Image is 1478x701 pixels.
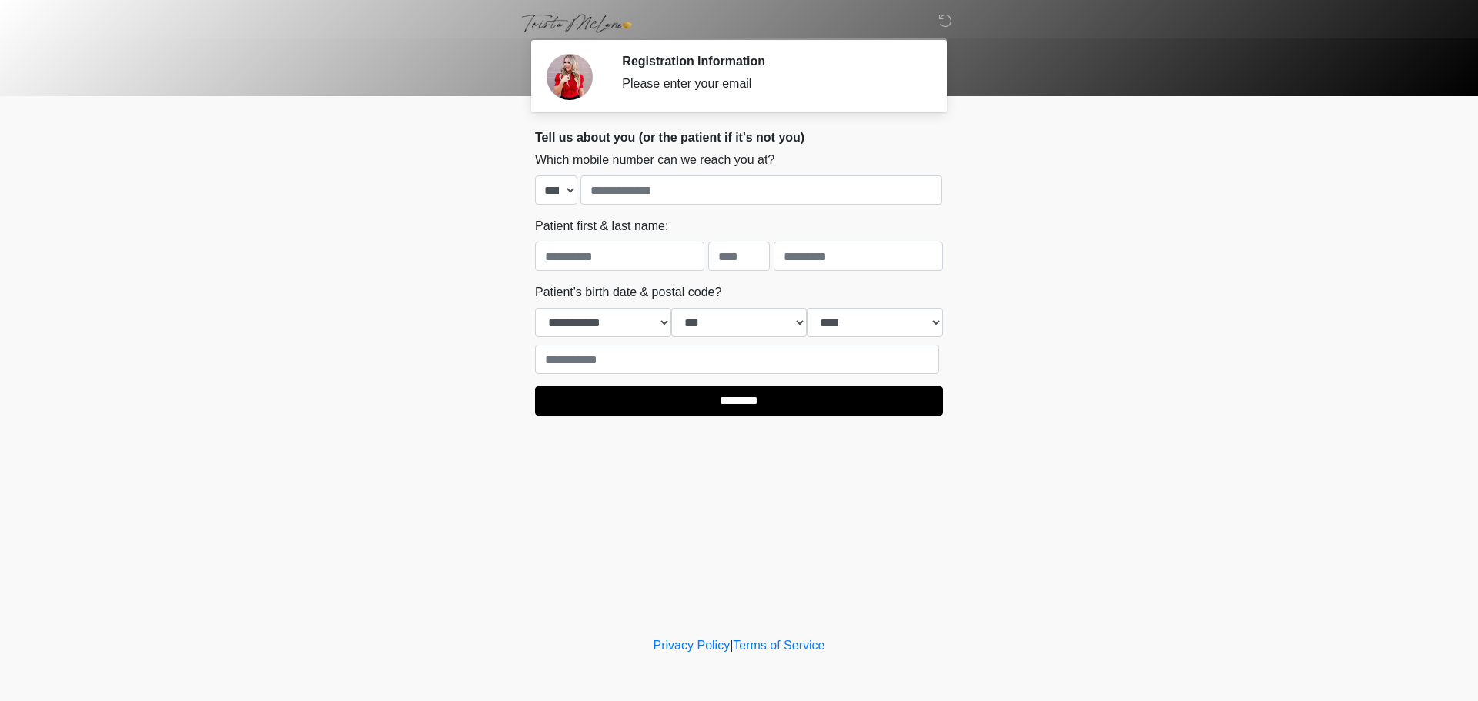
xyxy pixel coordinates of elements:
[654,639,731,652] a: Privacy Policy
[622,75,920,93] div: Please enter your email
[535,217,668,235] label: Patient first & last name:
[535,283,721,302] label: Patient's birth date & postal code?
[520,12,634,35] img: Trista McLane Aesthetics Logo
[547,54,593,100] img: Agent Avatar
[622,54,920,68] h2: Registration Information
[535,130,943,145] h2: Tell us about you (or the patient if it's not you)
[730,639,733,652] a: |
[535,151,774,169] label: Which mobile number can we reach you at?
[733,639,824,652] a: Terms of Service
